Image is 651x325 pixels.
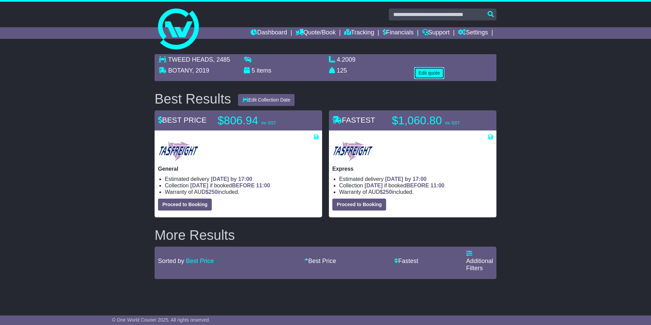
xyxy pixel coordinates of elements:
[158,116,206,124] span: BEST PRICE
[186,258,214,264] a: Best Price
[112,317,210,323] span: © One World Courier 2025. All rights reserved.
[158,166,319,172] p: General
[252,67,255,74] span: 5
[406,183,429,188] span: BEFORE
[458,27,488,39] a: Settings
[192,67,209,74] span: , 2019
[251,27,287,39] a: Dashboard
[422,27,450,39] a: Support
[332,140,374,162] img: Tasfreight: Express
[208,189,218,195] span: 250
[332,116,375,124] span: FASTEST
[392,114,477,127] p: $1,060.80
[158,199,212,211] button: Proceed to Booking
[213,56,230,63] span: , 2485
[296,27,336,39] a: Quote/Book
[158,140,199,162] img: Tasfreight: General
[365,183,444,188] span: if booked
[304,258,336,264] a: Best Price
[414,67,444,79] button: Edit quote
[205,189,218,195] span: $
[256,183,270,188] span: 11:00
[383,27,414,39] a: Financials
[168,56,213,63] span: TWEED HEADS
[232,183,255,188] span: BEFORE
[165,182,319,189] li: Collection
[466,250,493,272] a: Additional Filters
[218,114,303,127] p: $806.94
[165,189,319,195] li: Warranty of AUD included.
[430,183,444,188] span: 11:00
[337,56,355,63] span: 4.2009
[380,189,392,195] span: $
[445,121,460,125] span: inc GST
[339,176,493,182] li: Estimated delivery
[385,176,427,182] span: [DATE] by 17:00
[190,183,208,188] span: [DATE]
[339,182,493,189] li: Collection
[365,183,383,188] span: [DATE]
[158,258,184,264] span: Sorted by
[332,199,386,211] button: Proceed to Booking
[332,166,493,172] p: Express
[339,189,493,195] li: Warranty of AUD included.
[168,67,192,74] span: BOTANY
[394,258,418,264] a: Fastest
[337,67,347,74] span: 125
[190,183,270,188] span: if booked
[151,91,235,106] div: Best Results
[155,228,496,243] h2: More Results
[238,94,295,106] button: Edit Collection Date
[344,27,374,39] a: Tracking
[383,189,392,195] span: 250
[257,67,271,74] span: items
[261,121,276,125] span: inc GST
[165,176,319,182] li: Estimated delivery
[211,176,252,182] span: [DATE] by 17:00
